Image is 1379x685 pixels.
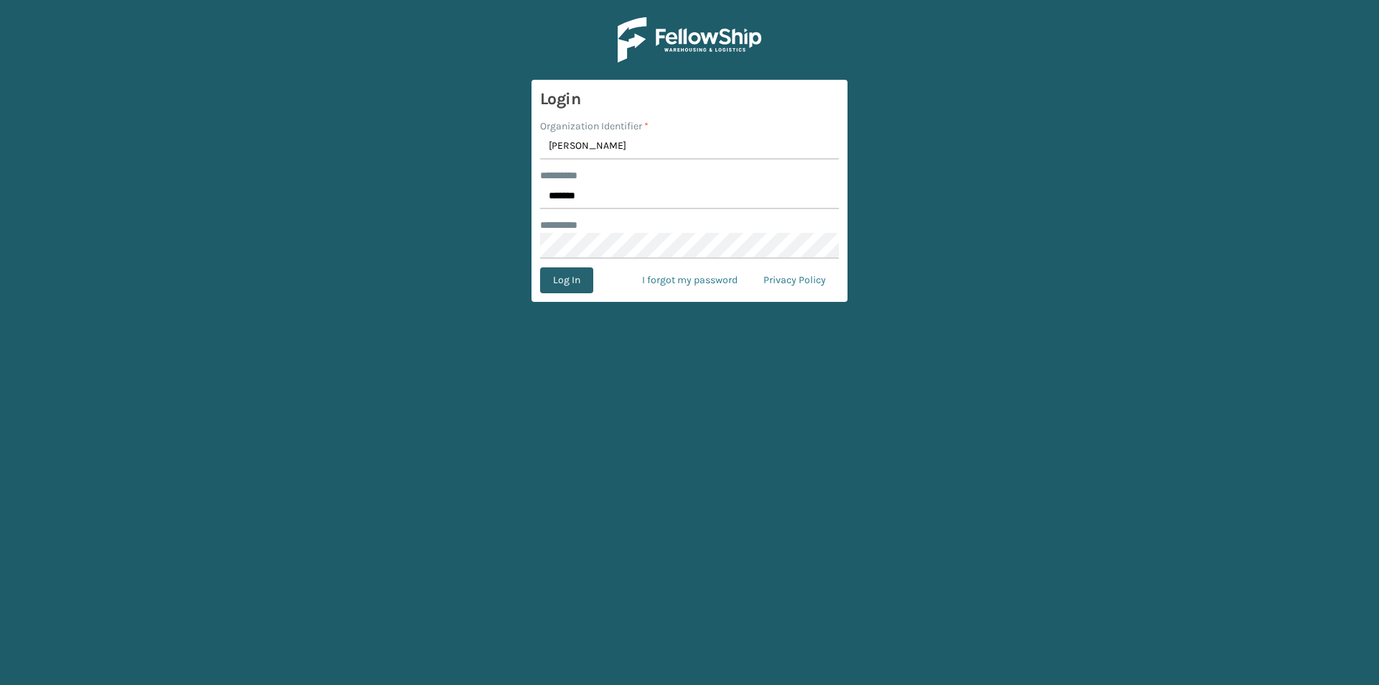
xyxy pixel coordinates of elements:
img: Logo [618,17,761,63]
button: Log In [540,267,593,293]
a: Privacy Policy [751,267,839,293]
label: Organization Identifier [540,119,649,134]
a: I forgot my password [629,267,751,293]
h3: Login [540,88,839,110]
